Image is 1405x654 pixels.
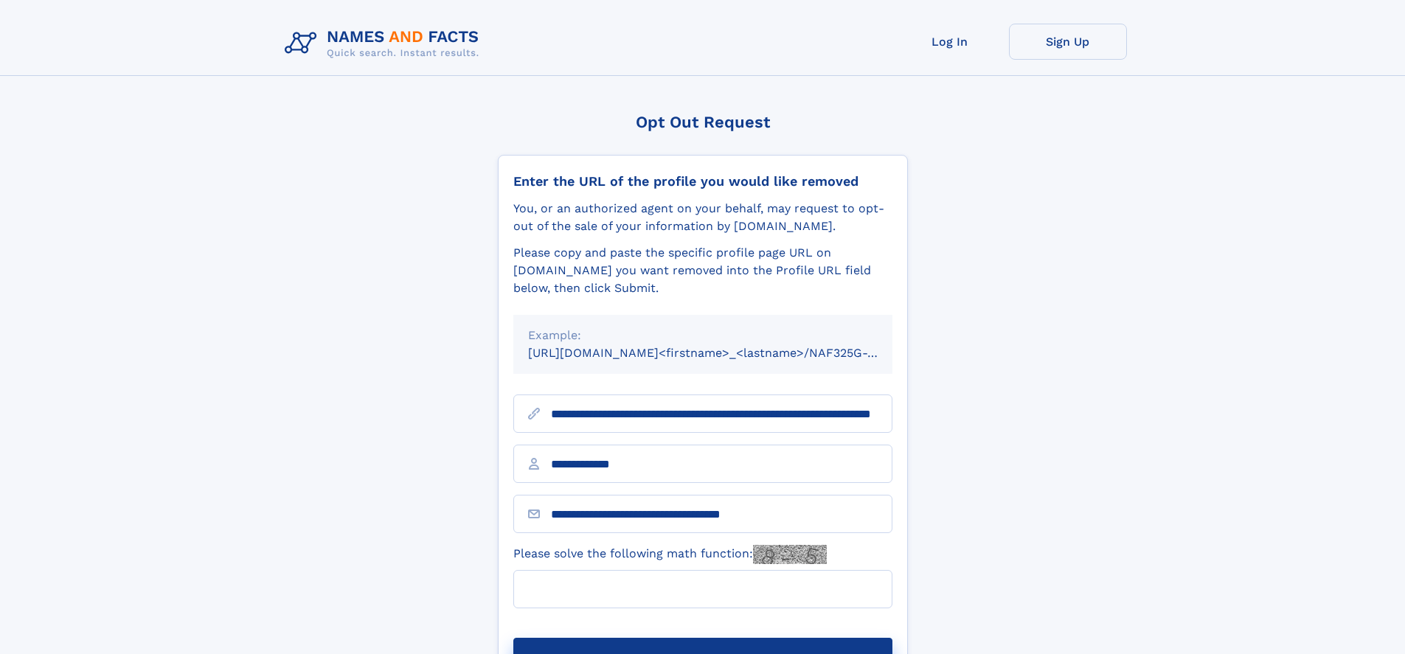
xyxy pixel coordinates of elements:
[528,327,878,344] div: Example:
[279,24,491,63] img: Logo Names and Facts
[1009,24,1127,60] a: Sign Up
[891,24,1009,60] a: Log In
[513,173,892,189] div: Enter the URL of the profile you would like removed
[513,545,827,564] label: Please solve the following math function:
[528,346,920,360] small: [URL][DOMAIN_NAME]<firstname>_<lastname>/NAF325G-xxxxxxxx
[513,200,892,235] div: You, or an authorized agent on your behalf, may request to opt-out of the sale of your informatio...
[498,113,908,131] div: Opt Out Request
[513,244,892,297] div: Please copy and paste the specific profile page URL on [DOMAIN_NAME] you want removed into the Pr...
